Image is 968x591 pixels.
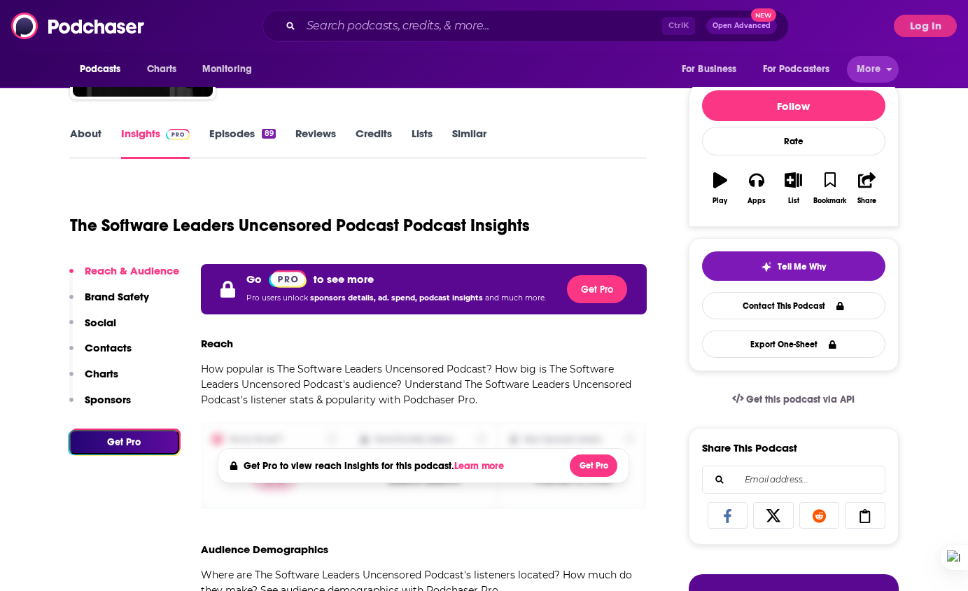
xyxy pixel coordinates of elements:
[702,163,738,214] button: Play
[751,8,776,22] span: New
[662,17,695,35] span: Ctrl K
[708,502,748,529] a: Share on Facebook
[69,316,116,342] button: Social
[702,466,885,494] div: Search followers
[452,127,486,159] a: Similar
[894,15,957,37] button: Log In
[748,197,766,205] div: Apps
[567,275,627,303] button: Get Pro
[70,215,530,236] h1: The Software Leaders Uncensored Podcast Podcast Insights
[706,18,777,34] button: Open AdvancedNew
[201,543,328,556] h3: Audience Demographics
[85,290,149,303] p: Brand Safety
[857,60,881,79] span: More
[201,361,647,408] p: How popular is The Software Leaders Uncensored Podcast? How big is The Software Leaders Uncensore...
[121,127,190,159] a: InsightsPodchaser Pro
[763,60,830,79] span: For Podcasters
[85,393,131,406] p: Sponsors
[845,502,885,529] a: Copy Link
[788,197,799,205] div: List
[147,60,177,79] span: Charts
[262,129,275,139] div: 89
[738,163,775,214] button: Apps
[813,197,846,205] div: Bookmark
[454,461,507,472] button: Learn more
[702,251,885,281] button: tell me why sparkleTell Me Why
[848,163,885,214] button: Share
[201,337,233,350] h3: Reach
[69,367,118,393] button: Charts
[209,127,275,159] a: Episodes89
[269,270,307,288] a: Pro website
[713,22,771,29] span: Open Advanced
[69,341,132,367] button: Contacts
[713,197,727,205] div: Play
[202,60,252,79] span: Monitoring
[85,367,118,380] p: Charts
[702,441,797,454] h3: Share This Podcast
[857,197,876,205] div: Share
[310,293,485,303] span: sponsors details, ad. spend, podcast insights
[778,261,826,272] span: Tell Me Why
[262,10,789,42] div: Search podcasts, credits, & more...
[812,163,848,214] button: Bookmark
[714,466,874,493] input: Email address...
[69,393,131,419] button: Sponsors
[775,163,811,214] button: List
[746,394,855,405] span: Get this podcast via API
[702,331,885,358] button: Export One-Sheet
[682,60,737,79] span: For Business
[753,502,794,529] a: Share on X/Twitter
[702,90,885,121] button: Follow
[672,56,755,83] button: open menu
[761,261,772,272] img: tell me why sparkle
[166,129,190,140] img: Podchaser Pro
[69,264,179,290] button: Reach & Audience
[702,292,885,319] a: Contact This Podcast
[244,460,507,472] h4: Get Pro to view reach insights for this podcast.
[799,502,840,529] a: Share on Reddit
[412,127,433,159] a: Lists
[70,127,101,159] a: About
[70,56,139,83] button: open menu
[754,56,850,83] button: open menu
[69,430,179,454] button: Get Pro
[295,127,336,159] a: Reviews
[85,341,132,354] p: Contacts
[356,127,392,159] a: Credits
[246,288,546,309] p: Pro users unlock and much more.
[847,56,898,83] button: open menu
[138,56,185,83] a: Charts
[721,382,867,417] a: Get this podcast via API
[314,272,374,286] p: to see more
[80,60,121,79] span: Podcasts
[85,316,116,329] p: Social
[570,454,617,477] button: Get Pro
[85,264,179,277] p: Reach & Audience
[246,272,262,286] p: Go
[702,127,885,155] div: Rate
[192,56,270,83] button: open menu
[269,270,307,288] img: Podchaser Pro
[69,290,149,316] button: Brand Safety
[11,13,146,39] img: Podchaser - Follow, Share and Rate Podcasts
[301,15,662,37] input: Search podcasts, credits, & more...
